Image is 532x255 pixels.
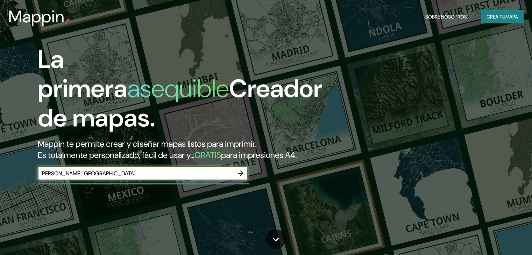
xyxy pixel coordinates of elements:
[8,6,65,28] font: Mappin
[481,10,524,23] button: Crea tumapa
[194,150,221,160] font: GRATIS
[423,10,470,23] button: Sobre nosotros
[425,14,467,20] font: Sobre nosotros
[127,72,229,105] font: asequible
[38,72,322,134] font: Creador de mapas.
[470,228,524,247] iframe: Lanzador de widgets de ayuda
[38,150,194,160] font: Es totalmente personalizado, fácil de usar y...
[38,138,256,149] font: Mappin te permite crear y diseñar mapas listos para imprimir.
[505,14,518,20] font: mapa
[38,43,127,105] font: La primera
[221,150,297,160] font: para impresiones A4.
[487,14,505,20] font: Crea tu
[65,18,70,24] img: pin de mapeo
[38,169,234,177] input: Elige tu lugar favorito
